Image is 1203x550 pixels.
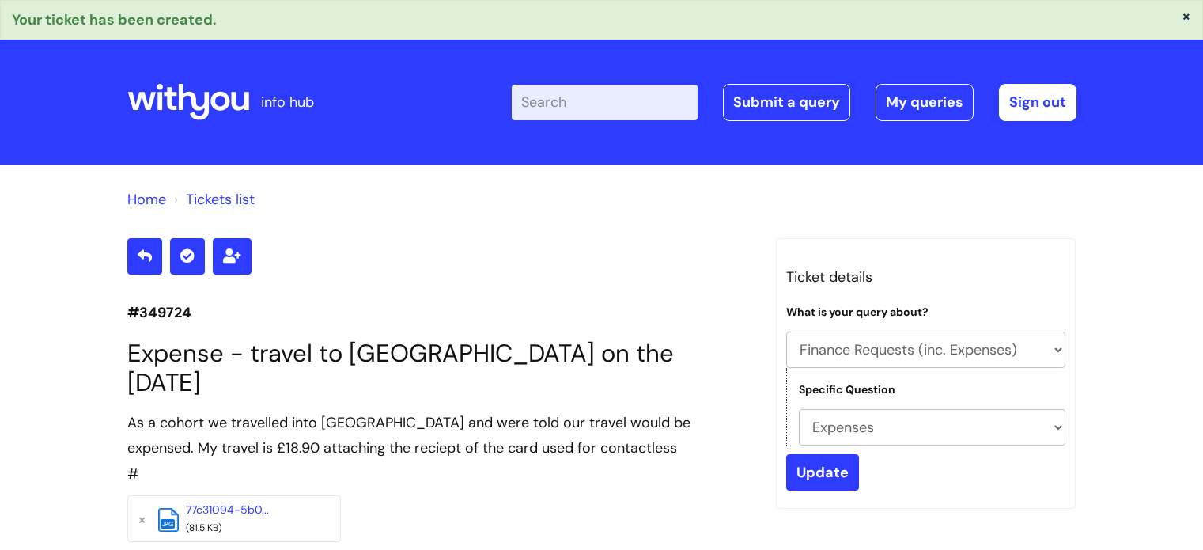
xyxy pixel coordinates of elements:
[127,410,752,461] div: As a cohort we travelled into [GEOGRAPHIC_DATA] and were told our travel would be expensed. My tr...
[127,300,752,325] p: #349724
[723,84,850,120] a: Submit a query
[999,84,1076,120] a: Sign out
[799,383,895,396] label: Specific Question
[186,520,312,537] div: (81.5 KB)
[127,190,166,209] a: Home
[876,84,974,120] a: My queries
[786,454,859,491] input: Update
[170,187,255,212] li: Tickets list
[186,503,269,517] a: 77c31094-5b0...
[186,190,255,209] a: Tickets list
[161,519,176,529] span: JPG
[1182,9,1191,23] button: ×
[512,84,1076,120] div: | -
[127,187,166,212] li: Solution home
[261,89,314,115] p: info hub
[127,339,752,397] h1: Expense - travel to [GEOGRAPHIC_DATA] on the [DATE]
[127,410,752,487] div: #
[512,85,698,119] input: Search
[786,264,1066,290] h3: Ticket details
[786,305,929,319] label: What is your query about?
